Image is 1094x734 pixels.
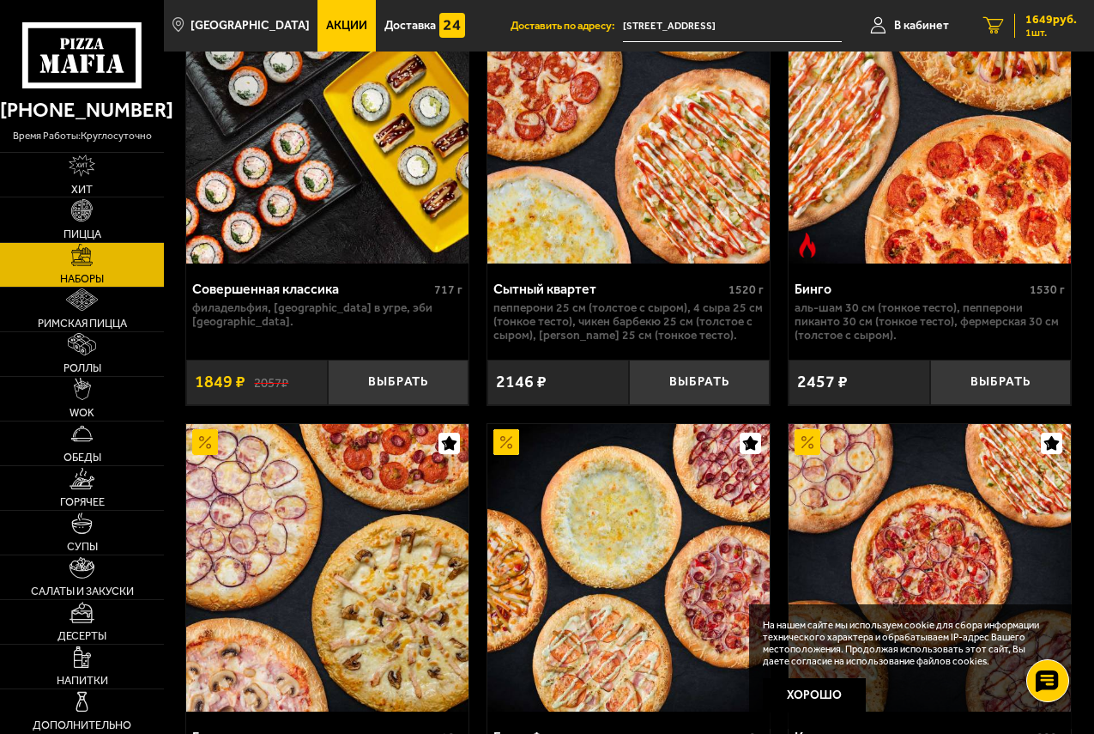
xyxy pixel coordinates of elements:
[60,274,104,285] span: Наборы
[797,373,848,391] span: 2457 ₽
[493,281,724,297] div: Сытный квартет
[493,301,764,343] p: Пепперони 25 см (толстое с сыром), 4 сыра 25 см (тонкое тесто), Чикен Барбекю 25 см (толстое с сы...
[493,429,519,455] img: Акционный
[728,282,764,297] span: 1520 г
[71,185,93,196] span: Хит
[192,281,430,297] div: Совершенная классика
[496,373,547,391] span: 2146 ₽
[629,360,771,405] button: Выбрать
[795,429,820,455] img: Акционный
[192,301,462,329] p: Филадельфия, [GEOGRAPHIC_DATA] в угре, Эби [GEOGRAPHIC_DATA].
[186,424,468,713] img: Большая перемена
[67,542,98,553] span: Супы
[31,586,134,598] span: Салаты и закуски
[70,408,94,419] span: WOK
[33,720,131,731] span: Дополнительно
[1025,27,1077,38] span: 1 шт.
[623,10,842,42] input: Ваш адрес доставки
[795,233,820,258] img: Острое блюдо
[439,13,465,39] img: 15daf4d41897b9f0e9f617042186c801.svg
[1025,14,1077,26] span: 1649 руб.
[192,429,218,455] img: Акционный
[384,20,436,32] span: Доставка
[511,21,623,32] span: Доставить по адресу:
[930,360,1072,405] button: Выбрать
[60,497,105,508] span: Горячее
[186,424,468,713] a: АкционныйБольшая перемена
[487,424,770,713] a: АкционныйГранд Фамилиа
[326,20,367,32] span: Акции
[63,452,101,464] span: Обеды
[57,631,106,642] span: Десерты
[38,318,127,330] span: Римская пицца
[57,676,108,687] span: Напитки
[434,282,462,297] span: 717 г
[795,301,1065,343] p: Аль-Шам 30 см (тонкое тесто), Пепперони Пиканто 30 см (тонкое тесто), Фермерская 30 см (толстое с...
[894,20,949,32] span: В кабинет
[190,20,310,32] span: [GEOGRAPHIC_DATA]
[795,281,1025,297] div: Бинго
[789,424,1071,713] img: Корпоративная пятерка
[63,363,101,374] span: Роллы
[328,360,469,405] button: Выбрать
[254,374,288,390] s: 2057 ₽
[63,229,101,240] span: Пицца
[623,10,842,42] span: Россия, Санкт-Петербург, проспект Энгельса, 132к1
[1030,282,1065,297] span: 1530 г
[195,373,245,391] span: 1849 ₽
[789,424,1071,713] a: АкционныйКорпоративная пятерка
[763,678,866,713] button: Хорошо
[763,620,1052,667] p: На нашем сайте мы используем cookie для сбора информации технического характера и обрабатываем IP...
[487,424,770,713] img: Гранд Фамилиа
